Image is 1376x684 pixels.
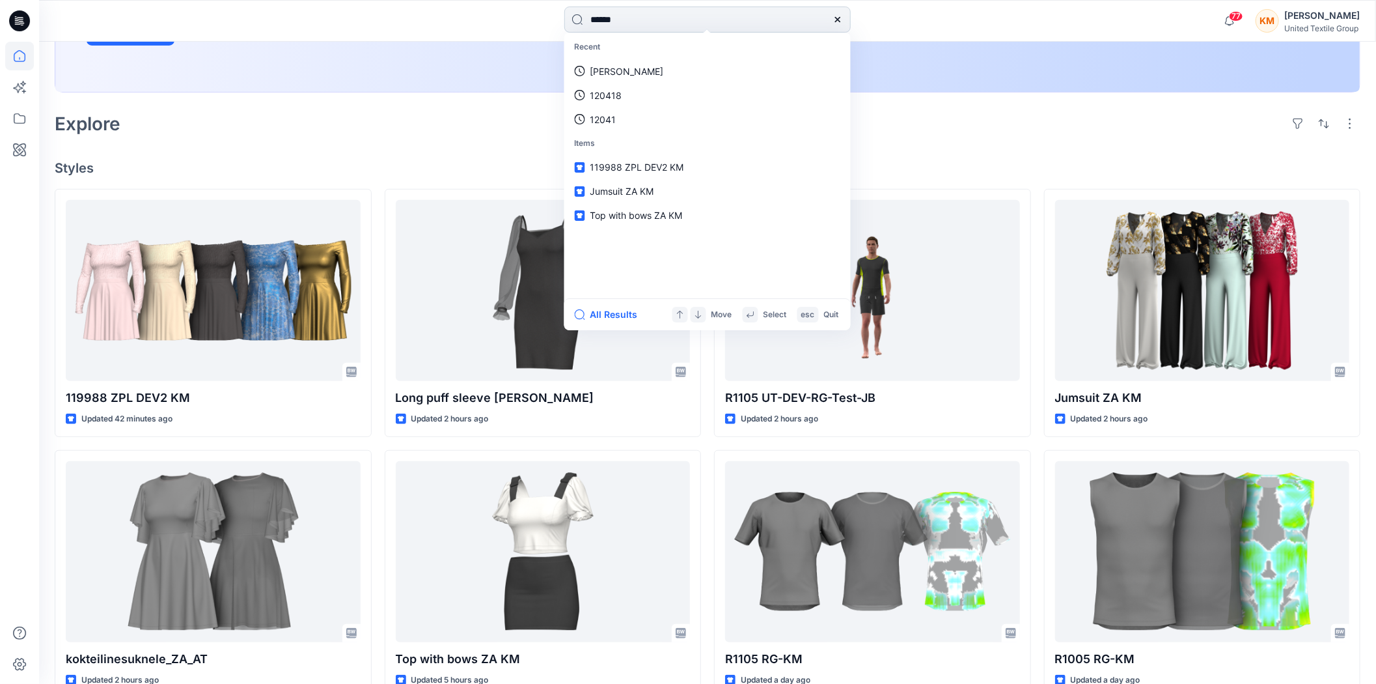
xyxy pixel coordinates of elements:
[411,412,489,426] p: Updated 2 hours ago
[590,162,684,173] span: 119988 ZPL DEV2 KM
[590,89,622,102] p: 120418
[66,389,361,407] p: 119988 ZPL DEV2 KM
[590,64,664,78] p: tara
[567,107,848,132] a: 12041
[801,308,815,322] p: esc
[1055,461,1350,642] a: R1005 RG-KM
[396,200,691,381] a: Long puff sleeve rushing RG
[396,461,691,642] a: Top with bows ZA KM
[1284,8,1360,23] div: [PERSON_NAME]
[567,83,848,107] a: 120418
[66,200,361,381] a: 119988 ZPL DEV2 KM
[725,200,1020,381] a: R1105 UT-DEV-RG-Test-JB
[567,179,848,203] a: Jumsuit ZA KM
[81,412,172,426] p: Updated 42 minutes ago
[1055,389,1350,407] p: Jumsuit ZA KM
[567,132,848,156] p: Items
[1055,200,1350,381] a: Jumsuit ZA KM
[1055,650,1350,668] p: R1005 RG-KM
[590,186,654,197] span: Jumsuit ZA KM
[1229,11,1243,21] span: 77
[1071,412,1148,426] p: Updated 2 hours ago
[567,155,848,179] a: 119988 ZPL DEV2 KM
[590,113,616,126] p: 12041
[396,389,691,407] p: Long puff sleeve [PERSON_NAME]
[1256,9,1279,33] div: KM
[55,160,1360,176] h4: Styles
[824,308,839,322] p: Quit
[725,461,1020,642] a: R1105 RG-KM
[66,650,361,668] p: kokteilinesuknele_ZA_AT
[575,307,646,322] button: All Results
[567,59,848,83] a: [PERSON_NAME]
[725,650,1020,668] p: R1105 RG-KM
[396,650,691,668] p: Top with bows ZA KM
[741,412,818,426] p: Updated 2 hours ago
[1284,23,1360,33] div: United Textile Group
[567,35,848,59] p: Recent
[590,210,683,221] span: Top with bows ZA KM
[567,203,848,227] a: Top with bows ZA KM
[725,389,1020,407] p: R1105 UT-DEV-RG-Test-JB
[764,308,787,322] p: Select
[711,308,732,322] p: Move
[66,461,361,642] a: kokteilinesuknele_ZA_AT
[55,113,120,134] h2: Explore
